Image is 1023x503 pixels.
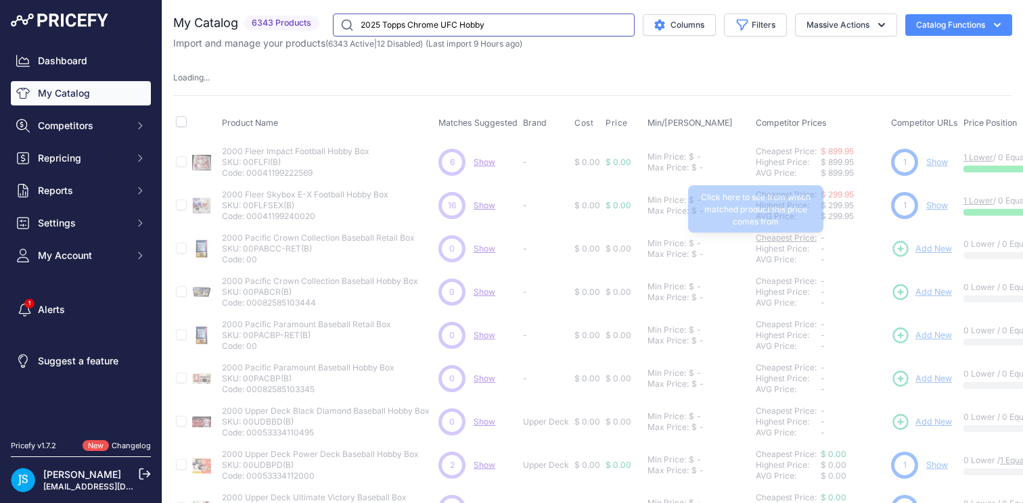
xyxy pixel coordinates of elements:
[821,297,825,308] span: -
[204,72,210,82] span: ...
[821,449,846,459] a: $ 0.00
[647,206,689,216] div: Max Price:
[474,157,495,167] span: Show
[756,373,821,384] div: Highest Price:
[647,335,689,346] div: Max Price:
[647,454,686,465] div: Min Price:
[574,200,600,210] span: $ 0.00
[438,118,518,128] span: Matches Suggested
[891,326,952,345] a: Add New
[756,168,821,178] div: AVG Price:
[694,368,701,379] div: -
[449,286,455,298] span: 0
[222,341,391,352] p: Code: 00
[222,297,418,308] p: Code: 00082585103444
[11,211,151,235] button: Settings
[691,379,697,389] div: $
[647,249,689,260] div: Max Price:
[821,157,854,167] span: $ 899.95
[574,373,600,383] span: $ 0.00
[43,469,121,480] a: [PERSON_NAME]
[222,200,388,211] p: SKU: 00FLFSEX(B)
[474,287,495,297] a: Show
[11,178,151,203] button: Reports
[222,416,430,427] p: SKU: 00UDBBD(B)
[926,460,948,470] a: Show
[821,189,854,199] a: $ 299.95
[647,162,689,173] div: Max Price:
[891,412,952,431] a: Add New
[697,422,704,433] div: -
[821,416,825,427] span: -
[523,330,569,341] p: -
[756,427,821,438] div: AVG Price:
[756,460,821,471] div: Highest Price:
[821,146,854,156] a: $ 899.95
[689,281,694,292] div: $
[474,373,495,383] span: Show
[474,330,495,340] a: Show
[891,239,952,258] a: Add New
[821,287,825,297] span: -
[574,243,600,254] span: $ 0.00
[606,243,631,254] span: $ 0.00
[694,238,701,249] div: -
[523,460,569,471] p: Upper Deck
[222,384,394,395] p: Code: 00082585103345
[903,459,907,471] span: 1
[903,156,907,168] span: 1
[821,211,886,222] div: $ 299.95
[474,416,495,427] span: Show
[694,454,701,465] div: -
[574,118,593,128] span: Cost
[449,243,455,255] span: 0
[449,373,455,385] span: 0
[606,373,631,383] span: $ 0.00
[222,427,430,438] p: Code: 00053334110495
[173,72,210,82] span: Loading
[963,118,1017,128] span: Price Position
[173,14,238,32] h2: My Catalog
[474,200,495,210] a: Show
[450,156,455,168] span: 6
[574,118,596,128] button: Cost
[915,243,952,256] span: Add New
[821,406,825,416] span: -
[647,325,686,335] div: Min Price:
[43,481,185,492] a: [EMAIL_ADDRESS][DOMAIN_NAME]
[647,238,686,249] div: Min Price:
[697,379,704,389] div: -
[523,243,569,254] p: -
[222,449,419,460] p: 2000 Upper Deck Power Deck Baseball Hobby Box
[756,341,821,352] div: AVG Price:
[426,39,522,49] span: (Last import 9 Hours ago)
[697,249,704,260] div: -
[647,151,686,162] div: Min Price:
[11,14,108,27] img: Pricefy Logo
[903,199,907,212] span: 1
[891,369,952,388] a: Add New
[244,16,319,31] span: 6343 Products
[821,373,825,383] span: -
[11,440,56,452] div: Pricefy v1.7.2
[905,14,1012,36] button: Catalog Functions
[647,465,689,476] div: Max Price:
[647,281,686,292] div: Min Price:
[222,168,369,178] p: Code: 00041199222569
[647,118,733,128] span: Min/[PERSON_NAME]
[222,157,369,168] p: SKU: 00FLFI(B)
[756,157,821,168] div: Highest Price:
[11,146,151,170] button: Repricing
[606,200,631,210] span: $ 0.00
[523,416,569,427] p: Upper Deck
[694,281,701,292] div: -
[756,118,827,128] span: Competitor Prices
[756,254,821,265] div: AVG Price:
[222,330,391,341] p: SKU: 00PACBP-RET(B)
[756,406,817,416] a: Cheapest Price:
[915,286,952,299] span: Add New
[574,416,600,427] span: $ 0.00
